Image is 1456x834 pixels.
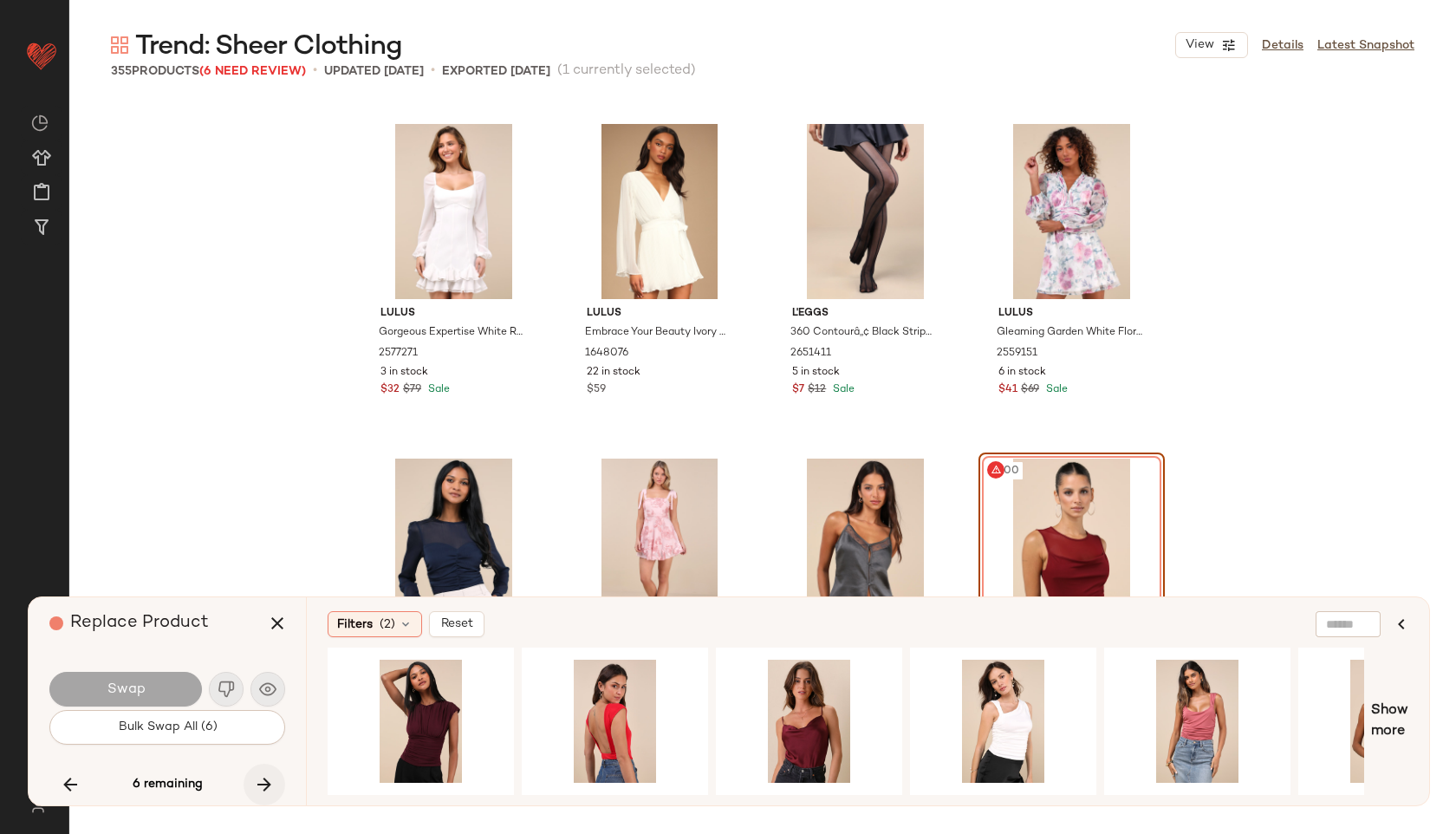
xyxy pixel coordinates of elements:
[916,660,1090,783] img: 12510801_2596511.jpg
[24,38,59,73] img: heart_red.DM2ytmEG.svg
[313,61,317,81] span: •
[808,382,826,398] span: $12
[367,124,541,299] img: 12335441_2577271.jpg
[133,777,203,792] span: 6 remaining
[998,382,1017,398] span: $41
[790,346,831,362] span: 2651411
[585,325,731,341] span: Embrace Your Beauty Ivory Pleated Long Sleeve Skort Romper
[587,306,733,322] span: Lulus
[21,799,55,813] img: svg%3e
[985,124,1159,299] img: 12303561_2559151.jpg
[429,611,484,637] button: Reset
[324,62,424,81] p: updated [DATE]
[380,365,428,381] span: 3 in stock
[587,382,606,398] span: $59
[380,382,400,398] span: $32
[1175,32,1248,58] button: View
[199,65,306,78] span: (6 Need Review)
[334,660,508,783] img: 12378381_2587551.jpg
[988,462,1023,479] span: #300
[792,365,840,381] span: 5 in stock
[778,124,952,299] img: 12691281_2651411.jpg
[998,306,1145,322] span: Lulus
[1262,36,1303,55] a: Details
[111,36,128,54] img: svg%3e
[70,614,209,632] span: Replace Product
[379,346,418,362] span: 2577271
[1043,384,1068,395] span: Sale
[380,306,527,322] span: Lulus
[49,710,285,745] button: Bulk Swap All (6)
[790,325,937,341] span: 360 Contourâ„¢ Black Striped Sheer Tights
[31,114,49,132] img: svg%3e
[425,384,450,395] span: Sale
[573,124,747,299] img: 8181061_1648076.jpg
[792,382,804,398] span: $7
[379,325,525,341] span: Gorgeous Expertise White Ruffled Long Sleeve Mini Dress
[528,660,702,783] img: 11806721_2463351.jpg
[380,616,395,634] span: (2)
[111,65,132,78] span: 355
[997,346,1037,362] span: 2559151
[367,459,541,634] img: 12284961_2553671.jpg
[998,365,1046,381] span: 6 in stock
[117,720,217,734] span: Bulk Swap All (6)
[792,306,939,322] span: L'eggs
[557,61,696,81] span: (1 currently selected)
[778,459,952,634] img: 12235381_2554651.jpg
[111,62,306,81] div: Products
[587,365,640,381] span: 22 in stock
[573,459,747,634] img: 12497301_2605071.jpg
[985,459,1159,634] img: 12617721_2632771.jpg
[829,384,855,395] span: Sale
[1317,36,1414,55] a: Latest Snapshot
[1371,700,1408,742] span: Show more
[337,616,373,634] span: Filters
[585,346,628,362] span: 1648076
[997,325,1143,341] span: Gleaming Garden White Floral Print Long Sleeve Mini Dress
[1110,660,1284,783] img: 12582721_2648171.jpg
[403,382,421,398] span: $79
[440,617,473,631] span: Reset
[431,61,435,81] span: •
[1185,38,1214,52] span: View
[135,29,402,64] span: Trend: Sheer Clothing
[1021,382,1039,398] span: $69
[442,62,550,81] p: Exported [DATE]
[722,660,896,783] img: 10938221_1261896.jpg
